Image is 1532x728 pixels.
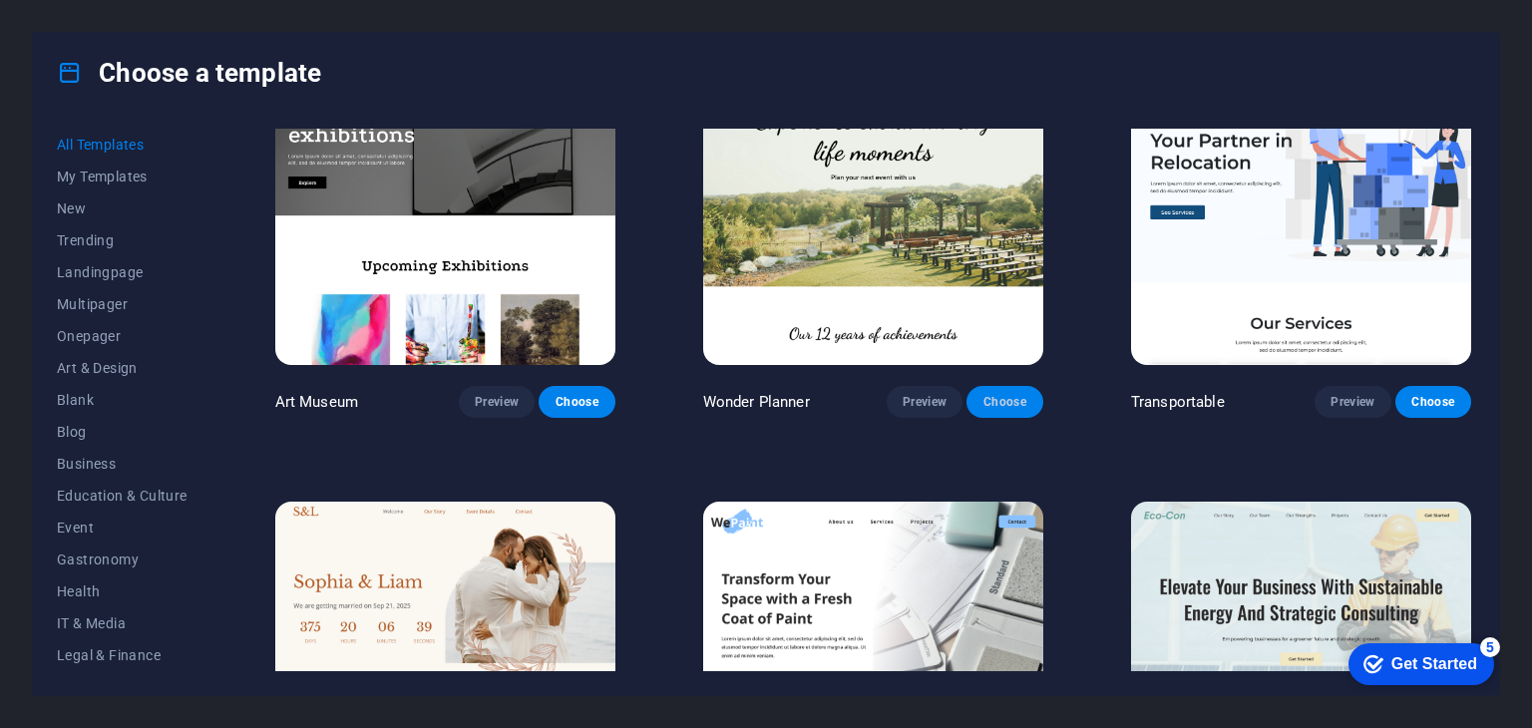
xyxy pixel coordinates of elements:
[57,169,188,184] span: My Templates
[57,488,188,504] span: Education & Culture
[57,416,188,448] button: Blog
[539,386,614,418] button: Choose
[555,394,598,410] span: Choose
[57,607,188,639] button: IT & Media
[1331,394,1374,410] span: Preview
[475,394,519,410] span: Preview
[1315,386,1390,418] button: Preview
[57,192,188,224] button: New
[59,22,145,40] div: Get Started
[57,448,188,480] button: Business
[57,256,188,288] button: Landingpage
[57,200,188,216] span: New
[57,583,188,599] span: Health
[703,392,810,412] p: Wonder Planner
[966,386,1042,418] button: Choose
[1131,51,1471,364] img: Transportable
[57,352,188,384] button: Art & Design
[1411,394,1455,410] span: Choose
[1131,392,1225,412] p: Transportable
[275,51,615,364] img: Art Museum
[57,520,188,536] span: Event
[459,386,535,418] button: Preview
[16,10,162,52] div: Get Started 5 items remaining, 0% complete
[57,232,188,248] span: Trending
[903,394,947,410] span: Preview
[57,639,188,671] button: Legal & Finance
[57,288,188,320] button: Multipager
[982,394,1026,410] span: Choose
[148,4,168,24] div: 5
[57,296,188,312] span: Multipager
[57,456,188,472] span: Business
[57,137,188,153] span: All Templates
[1395,386,1471,418] button: Choose
[57,615,188,631] span: IT & Media
[57,328,188,344] span: Onepager
[57,264,188,280] span: Landingpage
[57,320,188,352] button: Onepager
[57,392,188,408] span: Blank
[57,480,188,512] button: Education & Culture
[57,57,321,89] h4: Choose a template
[57,424,188,440] span: Blog
[57,224,188,256] button: Trending
[57,512,188,544] button: Event
[57,647,188,663] span: Legal & Finance
[57,384,188,416] button: Blank
[703,51,1043,364] img: Wonder Planner
[57,575,188,607] button: Health
[275,392,358,412] p: Art Museum
[57,551,188,567] span: Gastronomy
[57,360,188,376] span: Art & Design
[887,386,962,418] button: Preview
[57,129,188,161] button: All Templates
[57,544,188,575] button: Gastronomy
[57,161,188,192] button: My Templates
